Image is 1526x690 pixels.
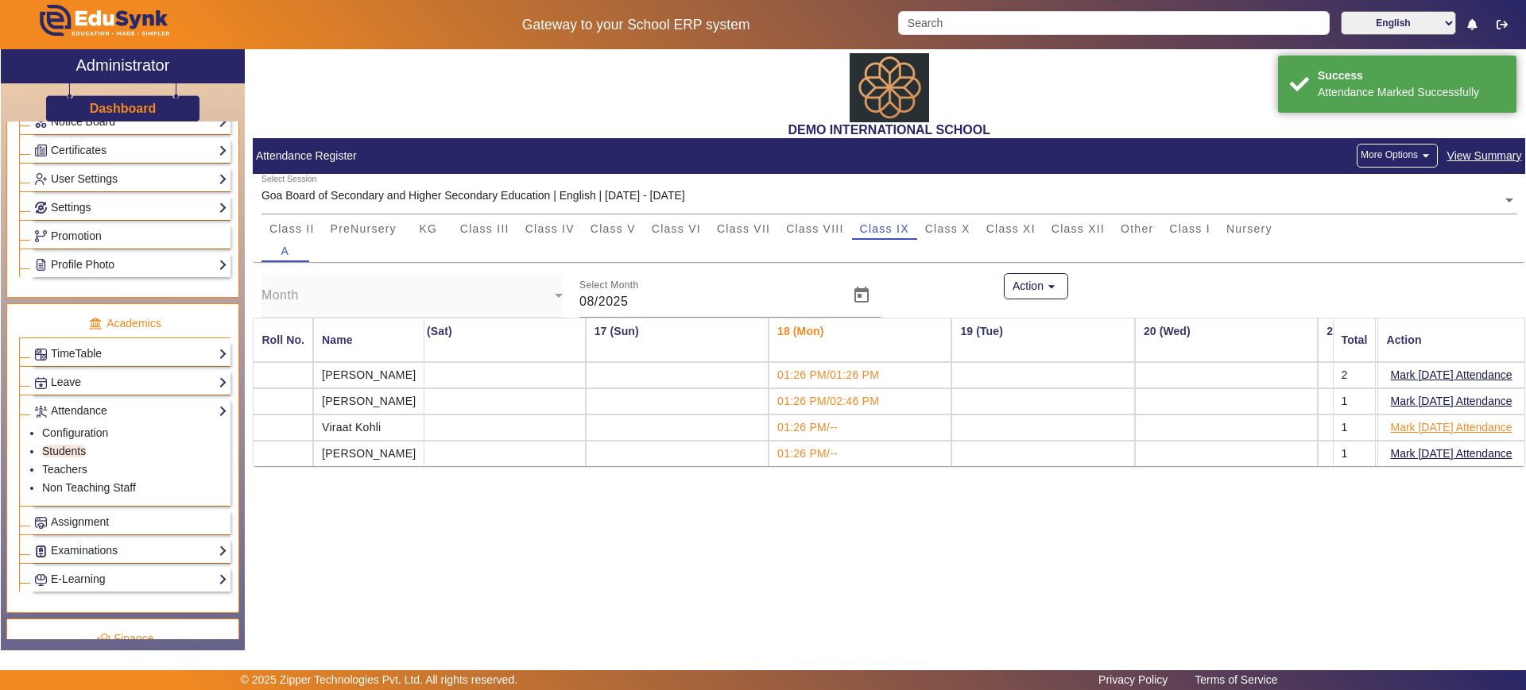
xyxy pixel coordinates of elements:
span: A [281,245,290,256]
a: Configuration [42,426,108,439]
button: Mark [DATE] Attendance [1389,365,1514,385]
img: abdd4561-dfa5-4bc5-9f22-bd710a8d2831 [850,53,929,122]
span: Class V [591,223,636,234]
mat-cell: Viraat Kohli [313,414,424,441]
div: Select Session [261,173,316,186]
img: finance.png [96,632,110,646]
mat-cell: 2 [1332,362,1376,388]
mat-label: Select Month [579,279,639,290]
div: Attendance Marked Successfully [1318,84,1505,101]
span: KG [419,223,437,234]
th: 18 (Mon) [769,318,951,362]
p: © 2025 Zipper Technologies Pvt. Ltd. All rights reserved. [241,672,518,688]
button: Mark [DATE] Attendance [1389,444,1514,464]
span: Class IX [860,223,909,234]
mat-header-cell: Roll No. [253,318,313,362]
a: Teachers [42,463,87,476]
th: 17 (Sun) [586,318,769,362]
h3: Dashboard [90,101,157,116]
span: Class VIII [786,223,843,234]
mat-card-header: Attendance Register [253,138,1525,174]
img: Assignments.png [35,517,47,529]
a: Administrator [1,49,245,83]
mat-cell: 1 [1332,388,1376,414]
button: Mark [DATE] Attendance [1389,391,1514,411]
mat-cell: [PERSON_NAME] [313,362,424,388]
span: Class II [269,223,315,234]
a: Privacy Policy [1090,669,1175,690]
input: Search [898,11,1329,35]
a: Assignment [34,513,227,531]
button: More Options [1357,144,1438,168]
th: 20 (Wed) [1135,318,1318,362]
p: Finance [19,630,230,647]
button: Action [1004,273,1069,300]
span: Class I [1169,223,1210,234]
mat-header-cell: Name [313,318,424,362]
mat-header-cell: Action [1378,318,1525,362]
mat-cell: 1 [1332,441,1376,466]
td: 01:26 PM/-- [769,441,951,466]
th: 19 (Tue) [951,318,1134,362]
span: Assignment [51,515,109,528]
a: Promotion [34,227,227,245]
th: 21 (Thu) [1318,318,1501,362]
div: Success [1318,67,1505,84]
mat-header-cell: Total [1332,318,1376,362]
span: Class IV [525,223,575,234]
p: Academics [19,315,230,332]
span: Other [1121,223,1153,234]
span: Promotion [51,229,102,242]
mat-icon: arrow_drop_down [1044,279,1059,295]
mat-cell: [PERSON_NAME] [313,388,424,414]
h5: Gateway to your School ERP system [390,17,881,33]
a: Non Teaching Staff [42,481,136,494]
div: Goa Board of Secondary and Higher Secondary Education | English | [DATE] - [DATE] [261,187,685,204]
span: Class X [925,223,970,234]
button: Mark [DATE] Attendance [1389,418,1514,438]
span: Class VI [652,223,701,234]
mat-icon: arrow_drop_down [1418,148,1434,164]
span: Class III [460,223,509,234]
a: Students [42,445,86,457]
mat-cell: [PERSON_NAME] [313,441,424,466]
button: Open calendar [842,276,881,314]
a: Dashboard [89,100,157,117]
img: Branchoperations.png [35,230,47,242]
span: View Summary [1447,147,1523,165]
span: Class XII [1052,223,1105,234]
td: 01:26 PM/02:46 PM [769,388,951,414]
h2: DEMO INTERNATIONAL SCHOOL [253,122,1525,137]
span: PreNursery [331,223,397,234]
span: Class XI [986,223,1036,234]
td: 01:26 PM/-- [769,414,951,441]
a: Terms of Service [1187,669,1285,690]
span: Nursery [1226,223,1272,234]
span: Class VII [717,223,770,234]
th: 16 (Sat) [402,318,585,362]
h2: Administrator [76,56,170,75]
td: 01:26 PM/01:26 PM [769,362,951,388]
mat-cell: 1 [1332,414,1376,441]
img: academic.png [88,317,103,331]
